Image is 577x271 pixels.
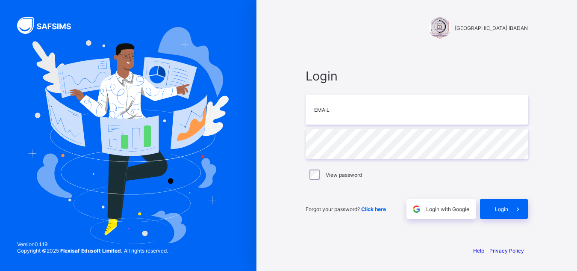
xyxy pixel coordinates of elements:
span: Login [306,68,528,83]
a: Privacy Policy [489,247,524,254]
img: Hero Image [28,27,229,244]
span: Login with Google [426,206,469,212]
span: [GEOGRAPHIC_DATA] IBADAN [455,25,528,31]
a: Help [473,247,484,254]
span: Version 0.1.19 [17,241,168,247]
span: Forgot your password? [306,206,386,212]
span: Copyright © 2025 All rights reserved. [17,247,168,254]
a: Click here [361,206,386,212]
img: google.396cfc9801f0270233282035f929180a.svg [412,204,421,214]
img: SAFSIMS Logo [17,17,81,34]
label: View password [326,172,362,178]
strong: Flexisaf Edusoft Limited. [60,247,123,254]
span: Login [495,206,508,212]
